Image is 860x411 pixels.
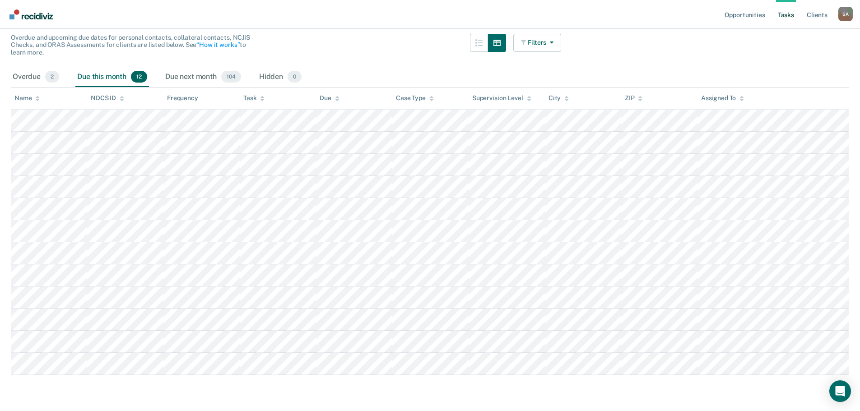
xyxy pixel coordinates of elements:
button: Profile dropdown button [838,7,853,21]
div: NDCS ID [91,94,124,102]
div: Due next month104 [163,67,243,87]
div: Name [14,94,40,102]
div: Supervision Level [472,94,531,102]
span: 104 [221,71,241,83]
div: Open Intercom Messenger [829,380,851,402]
div: Case Type [396,94,434,102]
div: Task [243,94,265,102]
div: Frequency [167,94,198,102]
div: City [549,94,569,102]
div: S A [838,7,853,21]
div: Assigned To [701,94,744,102]
span: 2 [45,71,59,83]
a: “How it works” [196,41,240,48]
span: 0 [288,71,302,83]
div: Hidden0 [257,67,303,87]
button: Filters [513,34,561,52]
div: ZIP [625,94,643,102]
span: Overdue and upcoming due dates for personal contacts, collateral contacts, NCJIS Checks, and ORAS... [11,34,250,56]
img: Recidiviz [9,9,53,19]
div: Due [320,94,339,102]
div: Due this month12 [75,67,149,87]
div: Overdue2 [11,67,61,87]
span: 12 [131,71,147,83]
